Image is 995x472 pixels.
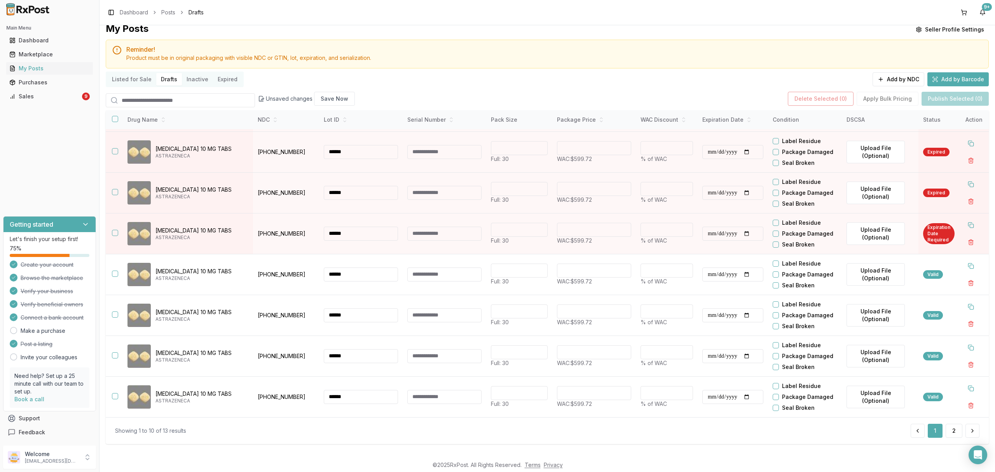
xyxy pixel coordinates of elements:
label: Label Residue [782,301,821,308]
button: Seller Profile Settings [911,23,989,37]
button: Delete [964,194,978,208]
label: Package Damaged [782,189,833,197]
button: 9+ [976,6,989,19]
div: Dashboard [9,37,90,44]
a: 2 [946,424,962,438]
span: Full: 30 [491,400,509,407]
button: Marketplace [3,48,96,61]
a: Purchases [6,75,93,89]
span: WAC: $599.72 [557,278,592,285]
button: Delete [964,276,978,290]
a: Book a call [14,396,44,402]
div: Product must be in original packaging with visible NDC or GTIN, lot, expiration, and serialization. [126,54,982,62]
a: Terms [525,462,541,468]
p: ASTRAZENECA [155,275,247,281]
label: Package Damaged [782,352,833,360]
div: Expired [923,148,950,156]
h3: Getting started [10,220,53,229]
h2: Main Menu [6,25,93,31]
p: Welcome [25,450,79,458]
nav: breadcrumb [120,9,204,16]
img: User avatar [8,451,20,463]
th: Pack Size [486,110,552,129]
a: Invite your colleagues [21,353,77,361]
div: My Posts [106,23,148,37]
button: My Posts [3,62,96,75]
button: Feedback [3,425,96,439]
div: Sales [9,93,80,100]
span: % of WAC [641,400,667,407]
div: Expiration Date [702,116,763,124]
label: Label Residue [782,260,821,267]
label: Upload File (Optional) [847,304,905,327]
p: [MEDICAL_DATA] 10 MG TABS [155,145,247,153]
p: [MEDICAL_DATA] 10 MG TABS [155,267,247,275]
button: Add by Barcode [927,72,989,86]
p: ASTRAZENECA [155,194,247,200]
p: [PHONE_NUMBER] [258,271,314,278]
span: Full: 30 [491,319,509,325]
button: Expired [213,73,242,86]
img: Farxiga 10 MG TABS [127,263,151,286]
button: Duplicate [964,177,978,191]
label: Label Residue [782,341,821,349]
span: Full: 30 [491,196,509,203]
button: Delete [964,358,978,372]
img: Farxiga 10 MG TABS [127,140,151,164]
p: [PHONE_NUMBER] [258,311,314,319]
p: [MEDICAL_DATA] 10 MG TABS [155,227,247,234]
div: Valid [923,270,943,279]
p: [MEDICAL_DATA] 10 MG TABS [155,308,247,316]
p: [EMAIL_ADDRESS][DOMAIN_NAME] [25,458,79,464]
img: RxPost Logo [3,3,53,16]
a: Sales9 [6,89,93,103]
div: Valid [923,393,943,401]
span: WAC: $599.72 [557,237,592,244]
div: Valid [923,311,943,320]
label: Upload File (Optional) [847,386,905,408]
p: [MEDICAL_DATA] 10 MG TABS [155,390,247,398]
p: ASTRAZENECA [155,153,247,159]
span: WAC: $599.72 [557,196,592,203]
button: Upload File (Optional) [847,345,905,367]
h5: Reminder! [126,46,982,52]
button: Duplicate [964,381,978,395]
label: Package Damaged [782,271,833,278]
label: Label Residue [782,137,821,145]
th: DSCSA [842,110,918,129]
a: Marketplace [6,47,93,61]
img: Farxiga 10 MG TABS [127,385,151,409]
a: My Posts [6,61,93,75]
button: Duplicate [964,341,978,355]
span: 75 % [10,245,21,252]
div: Showing 1 to 10 of 13 results [115,427,186,435]
p: Let's finish your setup first! [10,235,89,243]
a: Privacy [544,462,563,468]
button: Delete [964,235,978,249]
button: Duplicate [964,300,978,314]
span: Full: 30 [491,360,509,366]
label: Upload File (Optional) [847,182,905,204]
button: Add by NDC [873,72,924,86]
span: Full: 30 [491,278,509,285]
div: Expiration Date Required [923,223,955,244]
button: Upload File (Optional) [847,263,905,286]
div: Valid [923,352,943,360]
label: Package Damaged [782,393,833,401]
label: Seal Broken [782,200,815,208]
div: NDC [258,116,314,124]
button: 1 [928,424,943,438]
label: Label Residue [782,219,821,227]
span: Full: 30 [491,156,509,162]
img: Farxiga 10 MG TABS [127,222,151,245]
button: Listed for Sale [107,73,156,86]
button: Upload File (Optional) [847,141,905,163]
p: [PHONE_NUMBER] [258,148,314,156]
label: Package Damaged [782,311,833,319]
button: Delete [964,399,978,413]
span: Full: 30 [491,237,509,244]
label: Label Residue [782,382,821,390]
